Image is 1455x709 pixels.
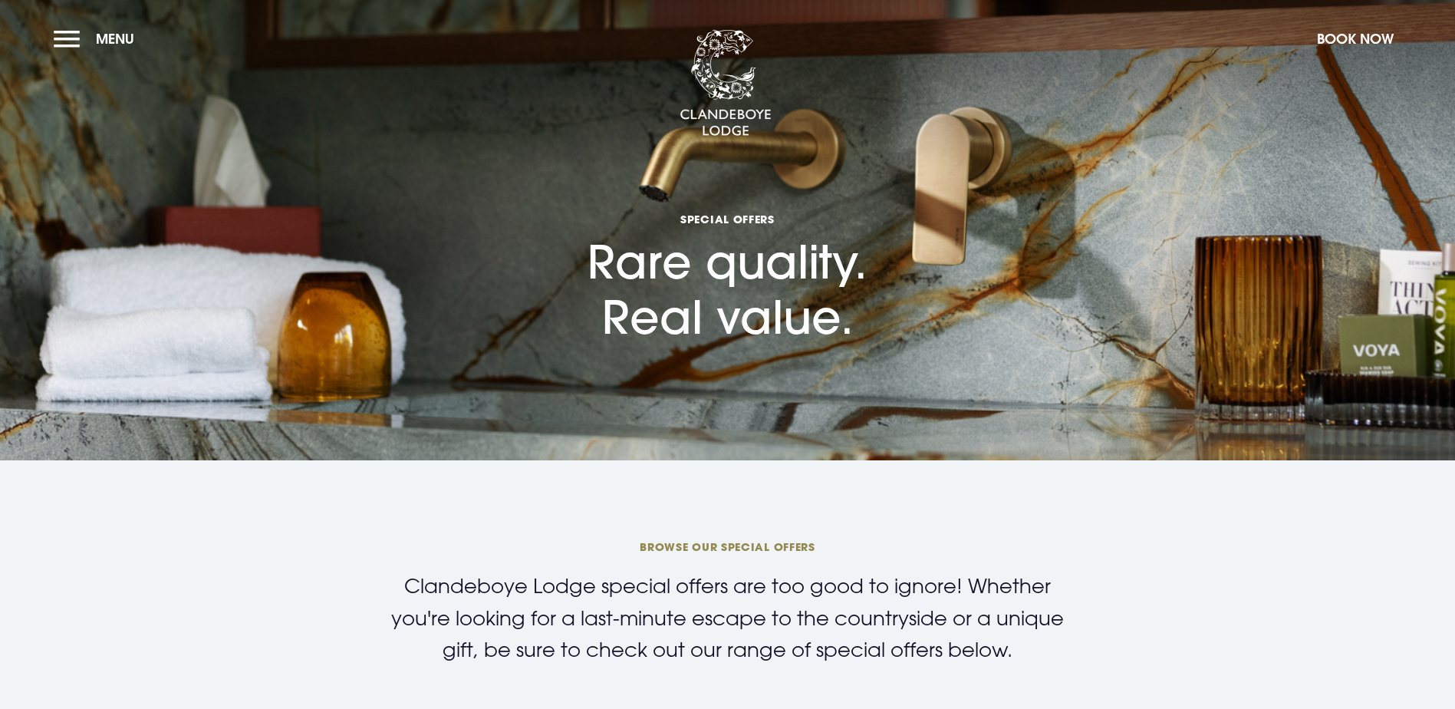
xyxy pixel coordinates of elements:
[96,30,134,48] span: Menu
[54,22,142,55] button: Menu
[588,212,867,226] span: Special Offers
[680,30,772,137] img: Clandeboye Lodge
[1309,22,1401,55] button: Book Now
[588,124,867,344] h1: Rare quality. Real value.
[375,570,1081,666] p: Clandeboye Lodge special offers are too good to ignore! Whether you're looking for a last-minute ...
[362,539,1092,554] span: BROWSE OUR SPECIAL OFFERS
